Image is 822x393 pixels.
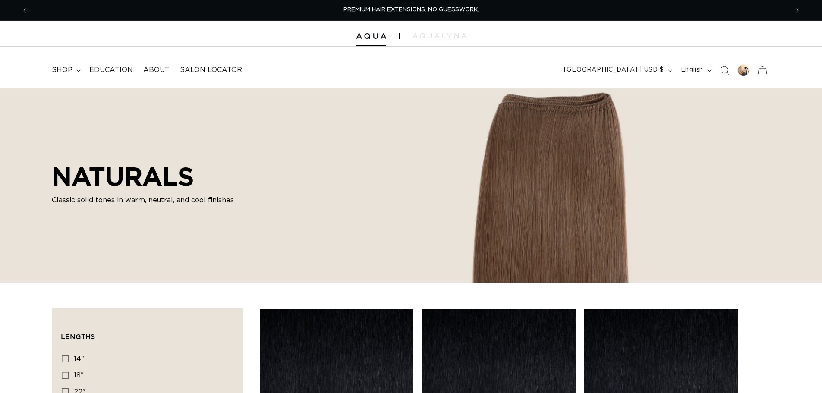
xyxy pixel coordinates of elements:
[676,62,715,79] button: English
[61,333,95,340] span: Lengths
[15,2,34,19] button: Previous announcement
[61,318,233,349] summary: Lengths (0 selected)
[52,195,246,205] p: Classic solid tones in warm, neutral, and cool finishes
[52,66,72,75] span: shop
[788,2,807,19] button: Next announcement
[47,60,84,80] summary: shop
[74,355,84,362] span: 14"
[180,66,242,75] span: Salon Locator
[715,61,734,80] summary: Search
[559,62,676,79] button: [GEOGRAPHIC_DATA] | USD $
[89,66,133,75] span: Education
[143,66,170,75] span: About
[74,372,84,379] span: 18"
[681,66,703,75] span: English
[564,66,664,75] span: [GEOGRAPHIC_DATA] | USD $
[343,7,479,13] span: PREMIUM HAIR EXTENSIONS. NO GUESSWORK.
[175,60,247,80] a: Salon Locator
[413,33,466,38] img: aqualyna.com
[356,33,386,39] img: Aqua Hair Extensions
[84,60,138,80] a: Education
[52,161,246,192] h2: NATURALS
[138,60,175,80] a: About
